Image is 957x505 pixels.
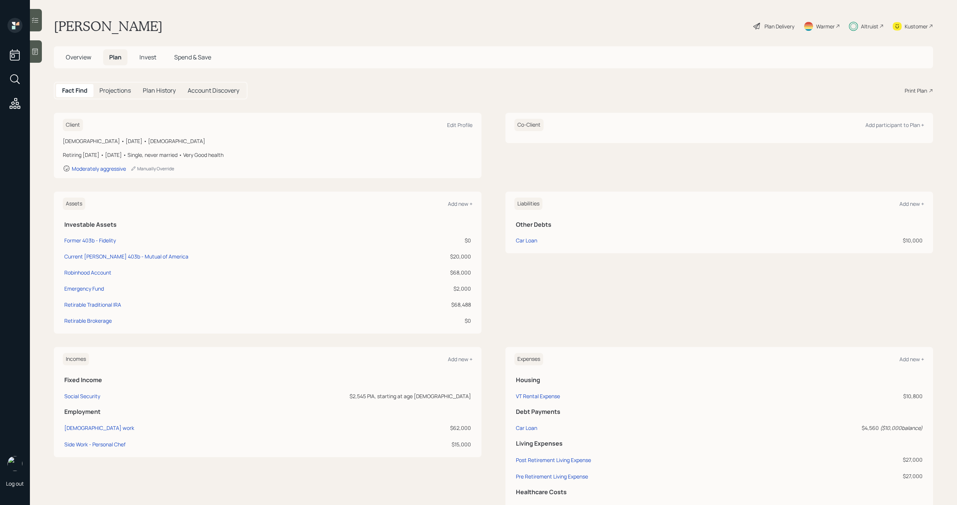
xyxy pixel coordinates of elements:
div: $2,000 [409,285,471,292]
div: Post Retirement Living Expense [516,456,591,464]
div: $0 [409,317,471,325]
h6: Liabilities [514,198,542,210]
div: $27,000 [747,456,923,464]
h5: Employment [64,408,471,415]
span: Plan [109,53,121,61]
div: $68,000 [409,269,471,276]
span: Overview [66,53,91,61]
h5: Housing [516,377,923,384]
div: Add participant to Plan + [865,121,924,128]
span: Invest [139,53,156,61]
div: Plan Delivery [764,22,794,30]
i: ( $10,000 balance) [880,424,923,431]
div: $10,000 [727,236,923,244]
div: Altruist [861,22,878,30]
div: Edit Profile [447,121,473,128]
div: Add new + [448,200,473,207]
h5: Projections [99,87,131,94]
div: $2,545 PIA, starting at age [DEMOGRAPHIC_DATA] [216,392,471,400]
div: Add new + [899,356,924,363]
h5: Living Expenses [516,440,923,447]
div: Robinhood Account [64,269,111,276]
div: Retirable Traditional IRA [64,301,121,309]
div: Former 403b - Fidelity [64,236,116,244]
div: $62,000 [216,424,471,432]
div: Print Plan [905,87,927,95]
div: $0 [409,236,471,244]
img: michael-russo-headshot.png [7,456,22,471]
h5: Plan History [143,87,176,94]
div: Add new + [448,356,473,363]
div: Social Security [64,393,100,400]
div: Emergency Fund [64,285,104,292]
div: $68,488 [409,301,471,309]
div: Side Work - Personal Chef [64,441,126,448]
div: VT Rental Expense [516,393,560,400]
h6: Co-Client [514,119,544,131]
div: $27,000 [747,472,923,480]
div: [DEMOGRAPHIC_DATA] work [64,424,134,431]
div: Add new + [899,200,924,207]
div: Car Loan [516,236,537,244]
div: Manually Override [130,165,174,172]
div: Current [PERSON_NAME] 403b - Mutual of America [64,252,188,260]
div: $15,000 [216,440,471,448]
div: $20,000 [409,252,471,260]
div: $4,560 [747,424,923,432]
div: [DEMOGRAPHIC_DATA] • [DATE] • [DEMOGRAPHIC_DATA] [63,137,473,145]
div: $10,800 [747,392,923,400]
h6: Expenses [514,353,543,365]
div: Log out [6,480,24,487]
h6: Incomes [63,353,89,365]
span: Spend & Save [174,53,211,61]
h6: Client [63,119,83,131]
div: Retiring [DATE] • [DATE] • Single, never married • Very Good health [63,151,473,159]
h5: Other Debts [516,221,923,228]
h5: Account Discovery [188,87,239,94]
h1: [PERSON_NAME] [54,18,163,34]
h5: Debt Payments [516,408,923,415]
h5: Fact Find [62,87,87,94]
div: Moderately aggressive [72,165,126,172]
div: Pre Retirement Living Expense [516,473,588,480]
h5: Investable Assets [64,221,471,228]
h6: Assets [63,198,85,210]
div: Warmer [816,22,835,30]
div: Kustomer [905,22,928,30]
h5: Fixed Income [64,377,471,384]
h5: Healthcare Costs [516,489,923,496]
div: Retirable Brokerage [64,317,112,325]
div: Car Loan [516,424,537,431]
